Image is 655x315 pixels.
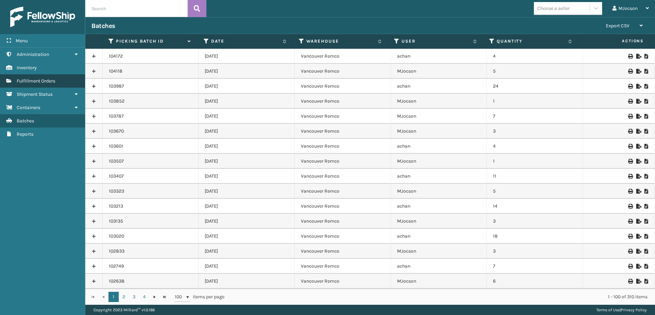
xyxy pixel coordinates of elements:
[487,244,583,259] td: 3
[17,78,55,84] span: Fulfillment Orders
[636,249,640,254] i: Export to .xls
[391,124,487,139] td: MJocson
[103,94,199,109] td: 103852
[628,99,632,104] i: Print Picklist Labels
[93,305,155,315] p: Copyright 2023 Milliard™ v 1.0.186
[103,214,199,229] td: 103135
[295,229,391,244] td: Vancouver Remco
[295,49,391,64] td: Vancouver Remco
[580,35,648,47] span: Actions
[487,139,583,154] td: 4
[644,114,649,119] i: Print Picklist
[391,154,487,169] td: MJocson
[91,22,115,30] h3: Batches
[636,219,640,224] i: Export to .xls
[119,292,129,302] a: 2
[644,144,649,149] i: Print Picklist
[628,189,632,194] i: Print Picklist Labels
[487,49,583,64] td: 4
[149,292,160,302] a: Go to the next page
[108,292,119,302] a: 1
[103,274,199,289] td: 102638
[199,94,295,109] td: [DATE]
[596,305,647,315] div: |
[628,249,632,254] i: Print Picklist Labels
[139,292,149,302] a: 4
[199,184,295,199] td: [DATE]
[487,79,583,94] td: 24
[644,129,649,134] i: Print Picklist
[628,69,632,74] i: Print Picklist Labels
[628,84,632,89] i: Print Picklist Labels
[636,114,640,119] i: Export to .xls
[636,144,640,149] i: Export to .xls
[199,109,295,124] td: [DATE]
[628,114,632,119] i: Print Picklist Labels
[391,49,487,64] td: achan
[487,214,583,229] td: 3
[644,234,649,239] i: Print Picklist
[628,234,632,239] i: Print Picklist Labels
[621,307,647,312] a: Privacy Policy
[391,109,487,124] td: MJocson
[199,49,295,64] td: [DATE]
[628,159,632,164] i: Print Picklist Labels
[103,124,199,139] td: 103670
[199,244,295,259] td: [DATE]
[295,184,391,199] td: Vancouver Remco
[199,259,295,274] td: [DATE]
[103,259,199,274] td: 102749
[103,154,199,169] td: 103507
[295,169,391,184] td: Vancouver Remco
[103,49,199,64] td: 104172
[644,99,649,104] i: Print Picklist
[636,204,640,209] i: Export to .xls
[487,274,583,289] td: 6
[402,38,470,44] label: User
[391,229,487,244] td: achan
[628,54,632,59] i: Print Picklist Labels
[636,84,640,89] i: Export to .xls
[199,79,295,94] td: [DATE]
[199,229,295,244] td: [DATE]
[644,279,649,284] i: Print Picklist
[644,69,649,74] i: Print Picklist
[17,105,40,110] span: Containers
[391,169,487,184] td: achan
[129,292,139,302] a: 3
[487,259,583,274] td: 7
[644,189,649,194] i: Print Picklist
[628,279,632,284] i: Print Picklist Labels
[17,131,33,137] span: Reports
[391,199,487,214] td: achan
[636,54,640,59] i: Export to .xls
[17,51,49,57] span: Administration
[199,199,295,214] td: [DATE]
[391,64,487,79] td: MJocson
[295,244,391,259] td: Vancouver Remco
[295,109,391,124] td: Vancouver Remco
[487,109,583,124] td: 7
[636,69,640,74] i: Export to .xls
[152,294,157,300] span: Go to the next page
[644,204,649,209] i: Print Picklist
[644,54,649,59] i: Print Picklist
[628,204,632,209] i: Print Picklist Labels
[487,64,583,79] td: 5
[211,38,279,44] label: Date
[628,264,632,269] i: Print Picklist Labels
[295,154,391,169] td: Vancouver Remco
[103,199,199,214] td: 103213
[295,274,391,289] td: Vancouver Remco
[644,174,649,179] i: Print Picklist
[644,84,649,89] i: Print Picklist
[16,38,28,44] span: Menu
[636,264,640,269] i: Export to .xls
[199,274,295,289] td: [DATE]
[10,7,75,27] img: logo
[636,234,640,239] i: Export to .xls
[17,118,34,124] span: Batches
[636,189,640,194] i: Export to .xls
[636,99,640,104] i: Export to .xls
[391,139,487,154] td: achan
